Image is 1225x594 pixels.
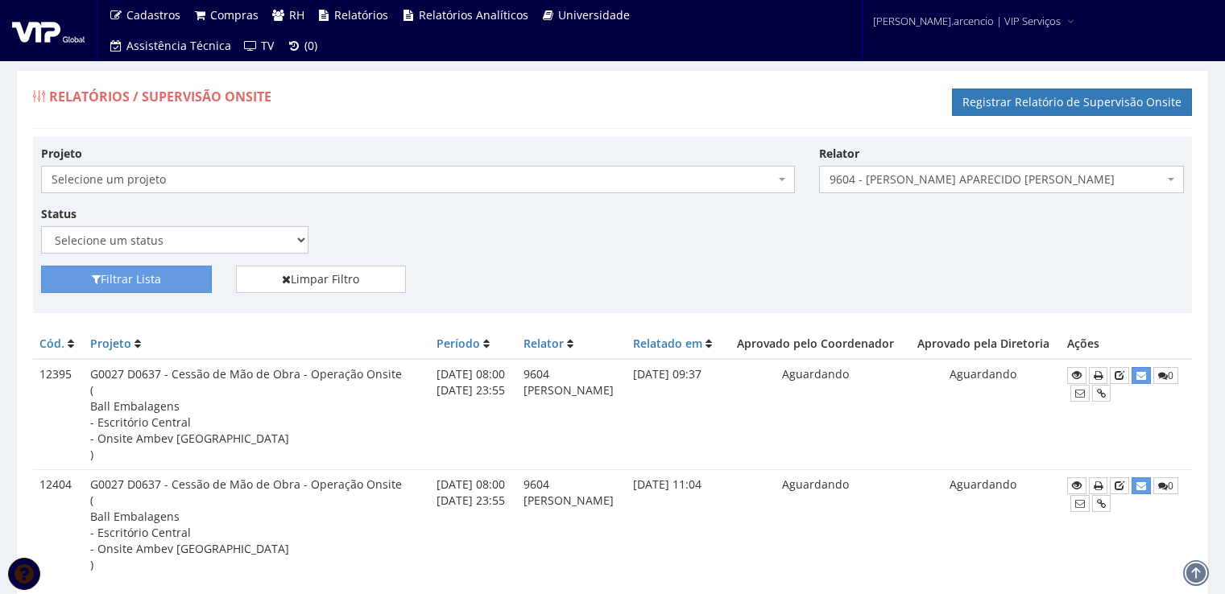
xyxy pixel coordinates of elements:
td: 12404 [33,470,84,580]
td: Aguardando [725,470,906,580]
label: Projeto [41,146,82,162]
td: [DATE] 08:00 [DATE] 23:55 [430,359,517,469]
td: 12395 [33,359,84,469]
th: Ações [1061,329,1192,359]
label: Relator [819,146,859,162]
td: 9604 [PERSON_NAME] [517,359,627,469]
td: G0027 D0637 - Cessão de Mão de Obra - Operação Onsite ( Ball Embalagens - Escritório Central - On... [84,359,430,469]
span: 9604 - ANDERSON APARECIDO ARCENCIO DA SILVA [819,166,1184,193]
button: Filtrar Lista [41,266,212,293]
td: Aguardando [906,359,1061,469]
a: TV [238,31,281,61]
td: 9604 [PERSON_NAME] [517,470,627,580]
a: Período [437,336,480,351]
td: [DATE] 09:37 [627,359,725,469]
a: Relatado em [633,336,702,351]
a: (0) [280,31,324,61]
th: Aprovado pelo Coordenador [725,329,906,359]
span: RH [289,7,304,23]
label: Status [41,206,77,222]
span: Relatórios / Supervisão Onsite [49,88,271,105]
a: Assistência Técnica [102,31,238,61]
span: Cadastros [126,7,180,23]
img: logo [12,19,85,43]
td: Aguardando [906,470,1061,580]
button: Enviar E-mail de Teste [1070,495,1090,512]
span: (0) [304,38,317,53]
span: [PERSON_NAME].arcencio | VIP Serviços [873,13,1061,29]
td: [DATE] 11:04 [627,470,725,580]
span: Assistência Técnica [126,38,231,53]
a: 0 [1153,477,1178,494]
span: Selecione um projeto [52,171,775,188]
span: Selecione um projeto [41,166,795,193]
td: G0027 D0637 - Cessão de Mão de Obra - Operação Onsite ( Ball Embalagens - Escritório Central - On... [84,470,430,580]
a: Registrar Relatório de Supervisão Onsite [952,89,1192,116]
td: [DATE] 08:00 [DATE] 23:55 [430,470,517,580]
button: Enviar E-mail de Teste [1070,385,1090,402]
span: TV [261,38,274,53]
span: Universidade [558,7,630,23]
a: 0 [1153,367,1178,384]
td: Aguardando [725,359,906,469]
th: Aprovado pela Diretoria [906,329,1061,359]
a: Projeto [90,336,131,351]
a: Limpar Filtro [236,266,407,293]
a: Cód. [39,336,64,351]
span: Compras [210,7,259,23]
span: 9604 - ANDERSON APARECIDO ARCENCIO DA SILVA [830,171,1164,188]
span: Relatórios [334,7,388,23]
a: Relator [524,336,564,351]
span: Relatórios Analíticos [419,7,528,23]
